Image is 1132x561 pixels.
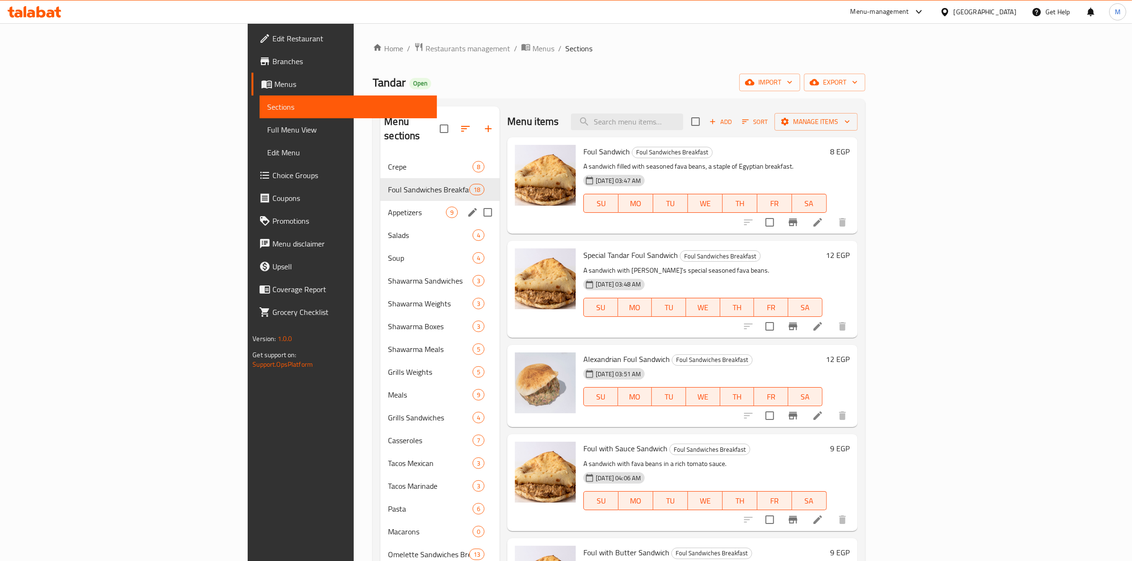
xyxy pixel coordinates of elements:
[388,207,446,218] span: Appetizers
[671,548,752,559] div: Foul Sandwiches Breakfast
[812,76,858,88] span: export
[720,298,755,317] button: TH
[272,170,429,181] span: Choice Groups
[267,124,429,135] span: Full Menu View
[515,145,576,206] img: Foul Sandwich
[473,482,484,491] span: 3
[565,43,592,54] span: Sections
[473,252,484,264] div: items
[583,387,618,406] button: SU
[583,194,619,213] button: SU
[473,503,484,514] div: items
[473,366,484,378] div: items
[774,113,858,131] button: Manage items
[388,161,473,172] span: Crepe
[688,194,723,213] button: WE
[434,119,454,139] span: Select all sections
[252,278,437,301] a: Coverage Report
[388,343,473,355] div: Shawarma Meals
[446,207,458,218] div: items
[657,197,684,210] span: TU
[272,215,429,227] span: Promotions
[588,197,615,210] span: SU
[812,321,823,332] a: Edit menu item
[260,95,437,118] a: Sections
[653,194,688,213] button: TU
[592,176,645,185] span: [DATE] 03:47 AM
[473,526,484,537] div: items
[252,50,437,73] a: Branches
[388,366,473,378] div: Grills Weights
[473,457,484,469] div: items
[473,299,484,308] span: 3
[622,197,649,210] span: MO
[583,491,619,510] button: SU
[782,404,804,427] button: Branch-specific-item
[454,117,477,140] span: Sort sections
[669,444,750,455] div: Foul Sandwiches Breakfast
[473,412,484,423] div: items
[724,390,751,404] span: TH
[252,358,313,371] a: Support.OpsPlatform
[470,550,484,559] span: 13
[583,352,670,366] span: Alexandrian Foul Sandwich
[388,252,473,264] span: Soup
[380,315,500,338] div: Shawarma Boxes3
[686,112,706,132] span: Select section
[618,387,652,406] button: MO
[388,549,469,560] span: Omelette Sandwiches Breakfast
[274,78,429,90] span: Menus
[473,321,484,332] div: items
[672,548,752,559] span: Foul Sandwiches Breakfast
[760,406,780,426] span: Select to update
[388,435,473,446] div: Casseroles
[473,368,484,377] span: 5
[796,494,823,508] span: SA
[742,116,768,127] span: Sort
[680,251,760,262] span: Foul Sandwiches Breakfast
[388,503,473,514] span: Pasta
[380,383,500,406] div: Meals9
[688,491,723,510] button: WE
[954,7,1016,17] div: [GEOGRAPHIC_DATA]
[851,6,909,18] div: Menu-management
[622,301,648,314] span: MO
[272,306,429,318] span: Grocery Checklist
[380,475,500,497] div: Tacos Marinade3
[380,269,500,292] div: Shawarma Sandwiches3
[388,184,469,195] span: Foul Sandwiches Breakfast
[380,292,500,315] div: Shawarma Weights3
[380,520,500,543] div: Macarons0
[260,118,437,141] a: Full Menu View
[380,201,500,224] div: Appetizers9edit
[747,76,793,88] span: import
[388,412,473,423] div: Grills Sandwiches
[796,197,823,210] span: SA
[388,229,473,241] span: Salads
[632,147,713,158] div: Foul Sandwiches Breakfast
[473,275,484,286] div: items
[757,491,792,510] button: FR
[831,404,854,427] button: delete
[252,164,437,187] a: Choice Groups
[592,474,645,483] span: [DATE] 04:06 AM
[380,429,500,452] div: Casseroles7
[388,321,473,332] div: Shawarma Boxes
[388,457,473,469] span: Tacos Mexican
[592,370,645,379] span: [DATE] 03:51 AM
[426,43,510,54] span: Restaurants management
[473,161,484,172] div: items
[812,217,823,228] a: Edit menu item
[473,298,484,309] div: items
[388,275,473,286] span: Shawarma Sandwiches
[618,298,652,317] button: MO
[252,27,437,50] a: Edit Restaurant
[388,526,473,537] span: Macarons
[380,497,500,520] div: Pasta6
[690,390,716,404] span: WE
[267,101,429,113] span: Sections
[252,255,437,278] a: Upsell
[680,250,761,262] div: Foul Sandwiches Breakfast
